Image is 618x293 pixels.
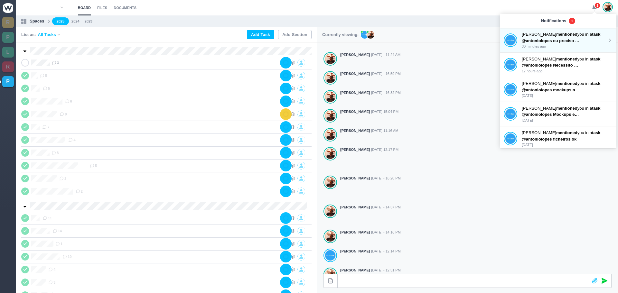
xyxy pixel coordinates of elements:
p: [DATE] [522,142,613,148]
strong: task [592,130,600,135]
strong: mentioned [556,130,577,135]
img: Antonio Lopes [325,231,335,242]
p: Notifications [541,18,566,24]
img: João Tosta [505,108,516,119]
img: JT [361,31,369,39]
span: [DATE] - 14:37 PM [371,205,401,210]
span: @antoniolopes ficheiros ok [522,137,576,142]
a: 2024 [71,19,79,24]
strong: [PERSON_NAME] [340,147,370,152]
img: João Tosta [325,250,335,261]
strong: mentioned [556,81,577,86]
strong: [PERSON_NAME] [340,268,370,273]
a: João Tosta [PERSON_NAME]mentionedyou in atask: @antoniolopes ficheiros ok [DATE] [504,130,613,148]
strong: task [592,32,600,37]
strong: [PERSON_NAME] [340,109,370,114]
p: [PERSON_NAME] you in a : [522,56,613,62]
img: Antonio Lopes [325,148,335,159]
span: [DATE] 15:04 PM [371,109,398,114]
img: João Tosta [505,59,516,70]
strong: [PERSON_NAME] [340,176,370,181]
a: P [2,32,14,43]
button: Add Task [247,30,274,39]
span: [DATE] - 16:59 PM [371,71,401,77]
span: All Tasks [38,32,56,38]
img: Antonio Lopes [604,3,612,11]
p: [PERSON_NAME] you in a : [522,80,613,87]
img: João Tosta [505,35,516,46]
a: João Tosta [PERSON_NAME]mentionedyou in atask: @antoniolopes Mockups e AF's na drive [DATE] [504,105,613,123]
p: 17 hours ago [522,69,613,74]
a: João Tosta [PERSON_NAME]mentionedyou in atask: @antoniolopes Necessito do tipo de letra utilizado... [504,56,613,74]
span: [DATE] 12:17 PM [371,147,398,152]
a: R [2,17,14,28]
a: João Tosta [PERSON_NAME]mentionedyou in atask: @antoniolopes mockups na drive [DATE] [504,80,613,98]
span: [DATE] - 14:16 PM [371,230,401,235]
strong: [PERSON_NAME] [340,90,370,96]
img: João Tosta [505,84,516,95]
span: [DATE] - 12:14 PM [371,249,401,254]
span: 1 [594,2,601,9]
a: R [2,61,14,72]
strong: task [592,57,600,61]
span: [DATE] - 11:24 AM [371,52,400,58]
img: Antonio Lopes [325,129,335,140]
a: P [2,76,14,87]
strong: [PERSON_NAME] [340,230,370,235]
span: [DATE] - 12:31 PM [371,268,401,273]
span: @antoniolopes mockups na drive [522,87,589,92]
img: João Tosta [505,133,516,144]
img: Antonio Lopes [325,110,335,121]
span: [DATE] 11:16 AM [371,128,398,133]
p: [PERSON_NAME] you in a : [522,31,607,38]
img: Antonio Lopes [325,72,335,83]
p: [PERSON_NAME] you in a : [522,105,613,112]
p: 30 minutes ago [522,44,607,49]
div: List as: [21,32,61,38]
span: @antoniolopes Mockups e AF's na drive [522,112,602,117]
a: L [2,47,14,58]
img: winio [3,3,13,13]
span: 1 [569,18,575,24]
a: 2025 [52,17,69,25]
strong: [PERSON_NAME] [340,249,370,254]
img: Antonio Lopes [325,206,335,217]
p: [PERSON_NAME] you in a : [522,130,613,136]
strong: [PERSON_NAME] [340,52,370,58]
a: 2023 [85,19,92,24]
strong: [PERSON_NAME] [340,71,370,77]
button: Add Section [278,30,312,39]
img: Antonio Lopes [325,177,335,188]
strong: mentioned [556,32,577,37]
img: Antonio Lopes [325,91,335,102]
img: Antonio Lopes [325,53,335,64]
strong: task [592,106,600,111]
strong: [PERSON_NAME] [340,128,370,133]
strong: [PERSON_NAME] [340,205,370,210]
strong: mentioned [556,106,577,111]
p: [DATE] [522,93,613,98]
span: [DATE] - 16:32 PM [371,90,401,96]
img: AL [367,31,374,39]
img: spaces [21,19,26,24]
p: [DATE] [522,118,613,123]
strong: task [592,81,600,86]
a: João Tosta [PERSON_NAME]mentionedyou in atask: @antoniolopes eu preciso do ficheiro para instalar... [504,31,613,49]
p: Spaces [30,18,44,24]
strong: mentioned [556,57,577,61]
p: Currently viewing: [322,32,359,38]
span: [DATE] - 16:28 PM [371,176,401,181]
